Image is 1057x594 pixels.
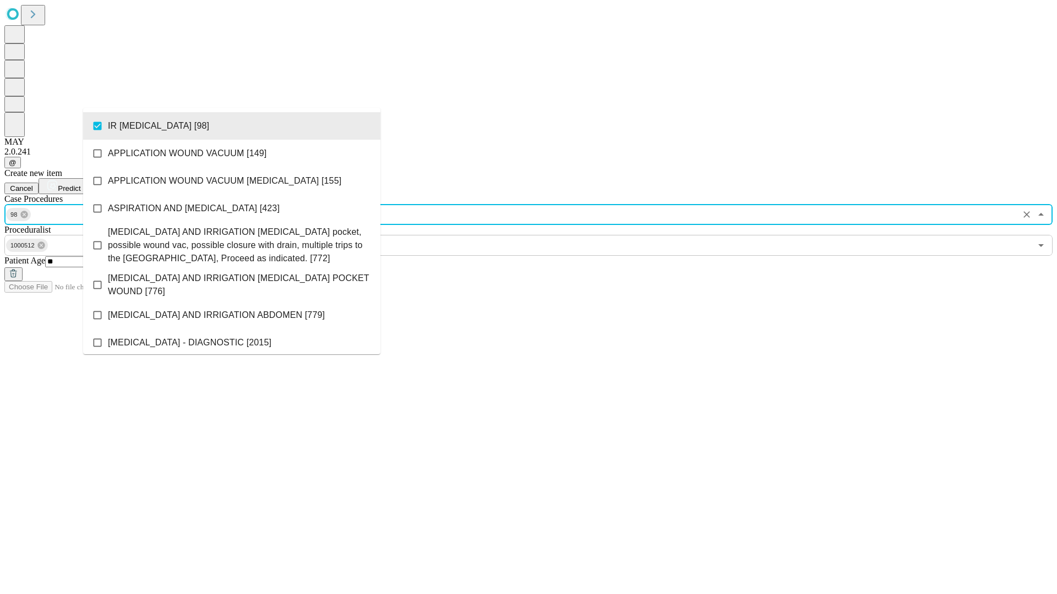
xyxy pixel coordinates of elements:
[108,309,325,322] span: [MEDICAL_DATA] AND IRRIGATION ABDOMEN [779]
[6,208,22,221] span: 98
[4,147,1053,157] div: 2.0.241
[4,183,39,194] button: Cancel
[10,184,33,193] span: Cancel
[108,336,271,349] span: [MEDICAL_DATA] - DIAGNOSTIC [2015]
[108,119,209,133] span: IR [MEDICAL_DATA] [98]
[4,225,51,234] span: Proceduralist
[4,194,63,204] span: Scheduled Procedure
[4,137,1053,147] div: MAY
[9,158,17,167] span: @
[4,157,21,168] button: @
[108,272,372,298] span: [MEDICAL_DATA] AND IRRIGATION [MEDICAL_DATA] POCKET WOUND [776]
[1033,207,1049,222] button: Close
[6,208,31,221] div: 98
[58,184,80,193] span: Predict
[6,239,48,252] div: 1000512
[6,239,39,252] span: 1000512
[4,256,45,265] span: Patient Age
[108,202,280,215] span: ASPIRATION AND [MEDICAL_DATA] [423]
[1033,238,1049,253] button: Open
[108,174,341,188] span: APPLICATION WOUND VACUUM [MEDICAL_DATA] [155]
[108,147,266,160] span: APPLICATION WOUND VACUUM [149]
[108,226,372,265] span: [MEDICAL_DATA] AND IRRIGATION [MEDICAL_DATA] pocket, possible wound vac, possible closure with dr...
[39,178,89,194] button: Predict
[4,168,62,178] span: Create new item
[1019,207,1034,222] button: Clear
